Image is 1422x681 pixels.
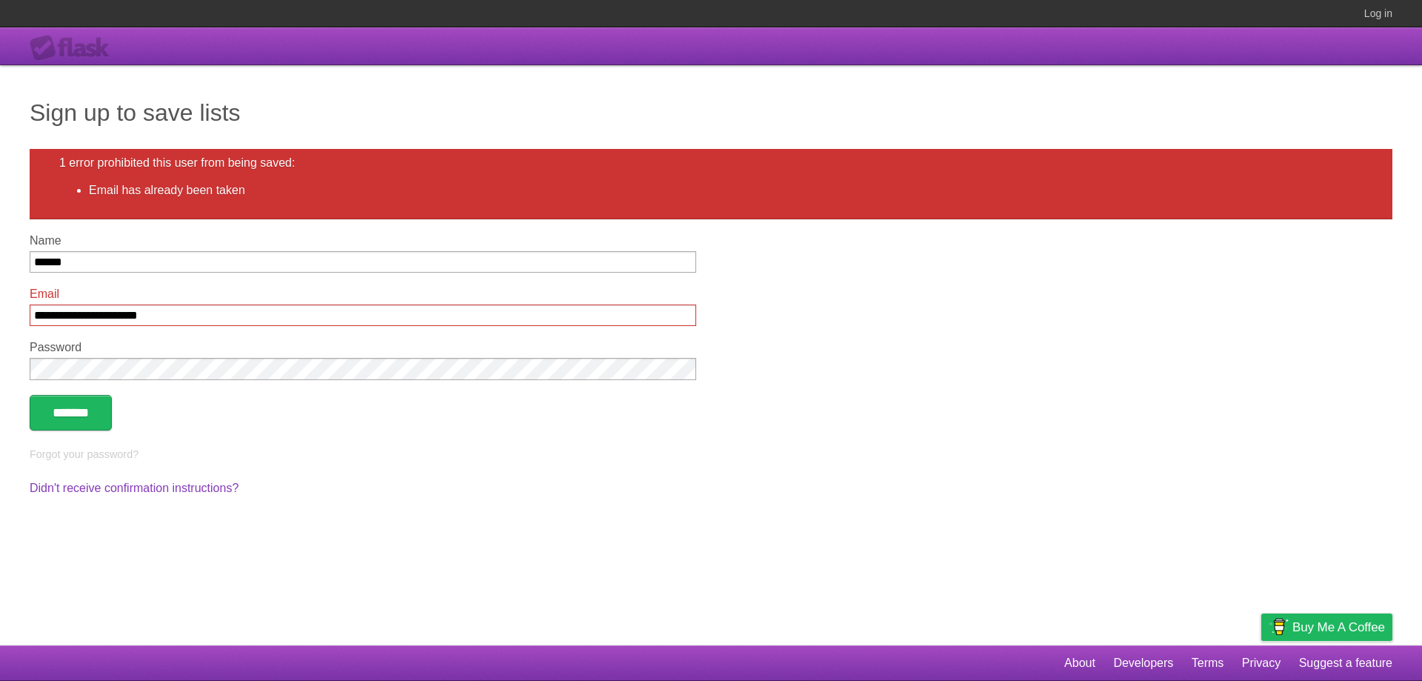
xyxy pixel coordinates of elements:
[30,341,696,354] label: Password
[1292,614,1385,640] span: Buy me a coffee
[30,482,238,494] a: Didn't receive confirmation instructions?
[89,182,1363,199] li: Email has already been taken
[30,448,138,460] a: Forgot your password?
[30,234,696,248] label: Name
[30,35,118,62] div: Flask
[30,95,1392,130] h1: Sign up to save lists
[1064,649,1095,677] a: About
[30,288,696,301] label: Email
[1242,649,1281,677] a: Privacy
[1192,649,1224,677] a: Terms
[59,156,1363,170] h2: 1 error prohibited this user from being saved:
[1269,614,1289,640] img: Buy me a coffee
[1113,649,1173,677] a: Developers
[1299,649,1392,677] a: Suggest a feature
[1261,614,1392,641] a: Buy me a coffee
